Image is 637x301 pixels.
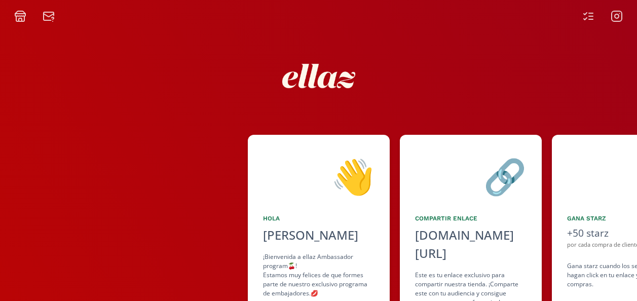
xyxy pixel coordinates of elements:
div: ¡Bienvenida a ellaz Ambassador program🍒! Estamos muy felices de que formes parte de nuestro exclu... [263,252,374,298]
div: Hola [263,214,374,223]
div: [PERSON_NAME] [263,226,374,244]
div: 👋 [263,150,374,202]
div: [DOMAIN_NAME][URL] [415,226,527,262]
div: Compartir Enlace [415,214,527,223]
div: 🔗 [415,150,527,202]
img: nKmKAABZpYV7 [273,30,364,122]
